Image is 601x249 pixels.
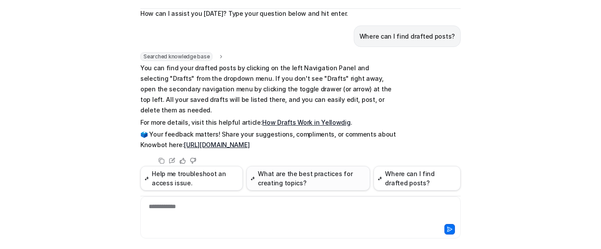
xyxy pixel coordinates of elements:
[140,166,243,191] button: Help me troubleshoot an access issue.
[262,119,350,126] a: How Drafts Work in Yellowdig
[359,31,455,42] p: Where can I find drafted posts?
[140,63,398,115] p: You can find your drafted posts by clicking on the left Navigation Panel and selecting "Drafts" f...
[184,141,249,148] a: [URL][DOMAIN_NAME]
[140,129,398,150] p: 🗳️ Your feedback matters! Share your suggestions, compliments, or comments about Knowbot here:
[246,166,370,191] button: What are the best practices for creating topics?
[140,117,398,128] p: For more details, visit this helpful article: .
[140,52,213,61] span: Searched knowledge base
[374,166,461,191] button: Where can I find drafted posts?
